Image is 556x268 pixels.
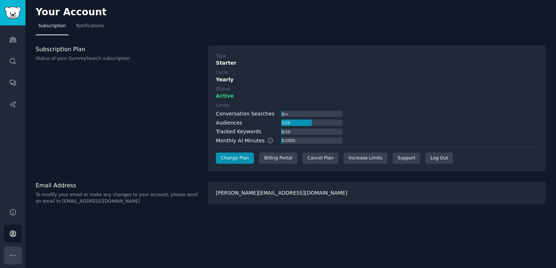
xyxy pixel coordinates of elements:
[216,69,228,76] div: Cycle
[208,182,546,204] div: [PERSON_NAME][EMAIL_ADDRESS][DOMAIN_NAME]
[216,92,234,100] span: Active
[216,53,226,60] div: Type
[281,137,296,144] div: 0 / 2000
[36,45,200,53] h3: Subscription Plan
[36,192,200,204] p: To modify your email or make any changes to your account, please send an email to [EMAIL_ADDRESS]...
[36,56,200,62] p: Status of your GummySearch subscription
[216,137,281,145] div: Monthly AI Minutes
[281,119,291,126] div: 5 / 10
[393,153,420,164] a: Support
[216,153,254,164] a: Change Plan
[38,23,66,29] span: Subscription
[343,153,388,164] a: Increase Limits
[216,110,274,118] div: Conversation Searches
[281,111,289,117] div: 0 / ∞
[74,20,107,35] a: Notifications
[216,119,242,127] div: Audiences
[216,59,538,67] div: Starter
[4,7,21,19] img: GummySearch logo
[36,182,200,189] h3: Email Address
[36,7,107,18] h2: Your Account
[216,128,261,135] div: Tracked Keywords
[216,86,230,93] div: Status
[216,102,229,109] div: Limits
[259,153,297,164] div: Billing Portal
[36,20,68,35] a: Subscription
[302,153,338,164] div: Cancel Plan
[281,129,291,135] div: 0 / 10
[216,76,538,84] div: Yearly
[425,153,453,164] div: Log Out
[76,23,104,29] span: Notifications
